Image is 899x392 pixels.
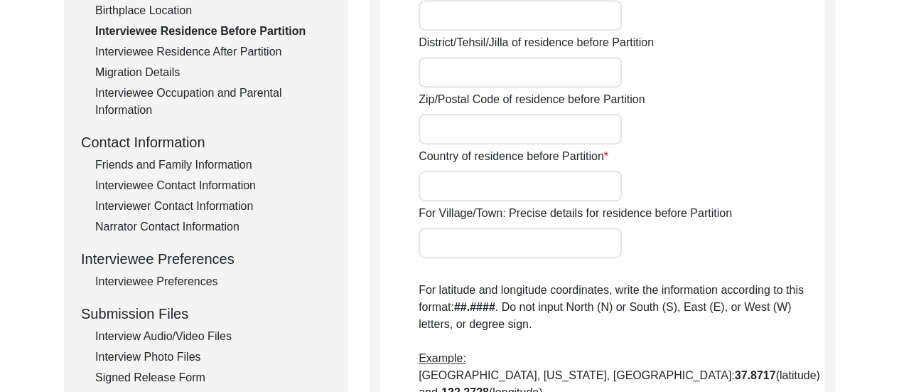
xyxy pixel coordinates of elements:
[95,157,331,174] div: Friends and Family Information
[95,369,331,386] div: Signed Release Form
[95,328,331,345] div: Interview Audio/Video Files
[419,34,654,51] label: District/Tehsil/Jilla of residence before Partition
[95,43,331,60] div: Interviewee Residence After Partition
[95,64,331,81] div: Migration Details
[81,132,331,153] div: Contact Information
[95,85,331,119] div: Interviewee Occupation and Parental Information
[95,177,331,194] div: Interviewee Contact Information
[95,349,331,366] div: Interview Photo Files
[95,2,331,19] div: Birthplace Location
[81,248,331,270] div: Interviewee Preferences
[95,218,331,235] div: Narrator Contact Information
[419,148,608,165] label: Country of residence before Partition
[419,352,466,364] span: Example:
[95,198,331,215] div: Interviewer Contact Information
[81,303,331,324] div: Submission Files
[95,23,331,40] div: Interviewee Residence Before Partition
[419,205,732,222] label: For Village/Town: Precise details for residence before Partition
[95,273,331,290] div: Interviewee Preferences
[454,301,495,313] b: ##.####
[735,369,776,381] b: 37.8717
[419,91,645,108] label: Zip/Postal Code of residence before Partition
